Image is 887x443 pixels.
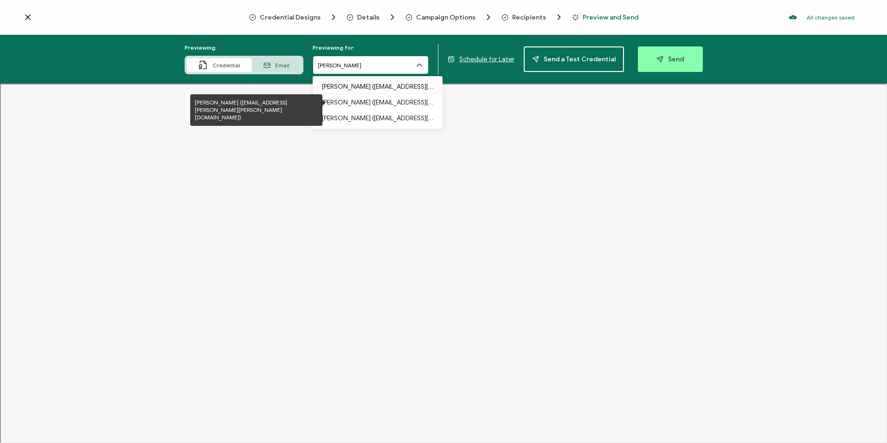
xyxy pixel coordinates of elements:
[512,14,546,21] span: Recipients
[501,13,564,22] span: Recipients
[459,55,514,63] span: Schedule for Later
[322,111,433,126] p: [PERSON_NAME] ([EMAIL_ADDRESS][DOMAIN_NAME])
[260,14,321,21] span: Credential Designs
[807,14,855,21] p: All changes saved
[532,56,616,63] span: Send a Test Credential
[275,62,289,69] span: Email
[841,398,887,443] iframe: Chat Widget
[416,14,476,21] span: Campaign Options
[572,14,638,21] span: Preview and Send
[357,14,379,21] span: Details
[212,62,240,69] span: Credential
[313,56,429,74] input: Search recipient
[322,95,433,111] p: [PERSON_NAME] ([EMAIL_ADDRESS][PERSON_NAME][PERSON_NAME][DOMAIN_NAME])
[656,56,684,63] span: Send
[249,13,638,22] div: Breadcrumb
[405,13,493,22] span: Campaign Options
[185,44,217,51] span: Previewing:
[322,79,433,95] p: [PERSON_NAME] ([EMAIL_ADDRESS][PERSON_NAME][PERSON_NAME][DOMAIN_NAME])
[638,46,703,72] button: Send
[524,46,624,72] button: Send a Test Credential
[249,13,338,22] span: Credential Designs
[313,44,355,51] span: Previewing for:
[347,13,397,22] span: Details
[583,14,638,21] span: Preview and Send
[190,94,322,126] div: [PERSON_NAME] ([EMAIL_ADDRESS][PERSON_NAME][PERSON_NAME][DOMAIN_NAME])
